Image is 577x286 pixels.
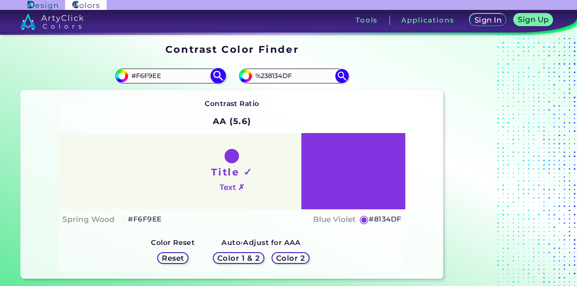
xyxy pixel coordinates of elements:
h5: Color 1 & 2 [220,255,258,262]
h4: Spring Wood [62,213,115,226]
input: type color 2.. [252,70,336,82]
h4: Text ✗ [220,181,244,194]
img: logo_artyclick_colors_white.svg [20,14,84,30]
img: ArtyClick Design logo [28,1,58,9]
h3: Applications [401,17,454,23]
h1: Title ✓ [211,165,253,179]
h4: Blue Violet [313,213,356,226]
h5: Reset [163,255,183,262]
img: icon search [335,69,349,83]
h5: Sign Up [520,16,548,23]
h2: AA (5.6) [209,111,256,131]
h5: Color 2 [277,255,304,262]
strong: Contrast Ratio [205,99,259,108]
a: Sign In [471,14,504,26]
h5: ◉ [118,214,128,225]
h3: Tools [356,17,378,23]
h5: ◉ [359,214,369,225]
h5: #F6F9EE [128,213,161,225]
input: type color 1.. [128,70,212,82]
h5: #8134DF [369,213,401,225]
strong: Auto-Adjust for AAA [221,238,301,247]
h1: Contrast Color Finder [165,42,299,56]
img: icon search [211,68,226,84]
a: Sign Up [516,14,551,26]
h5: Sign In [476,17,500,23]
strong: Color Reset [151,238,195,247]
